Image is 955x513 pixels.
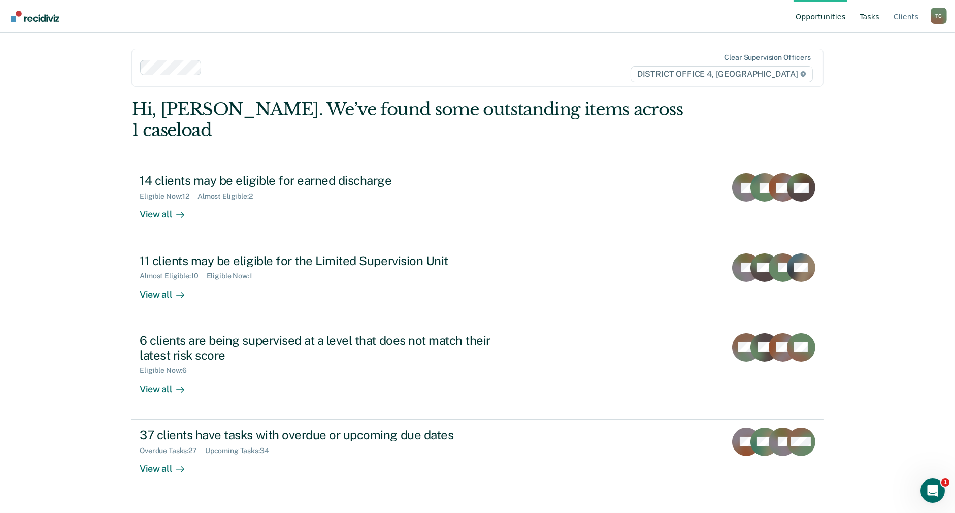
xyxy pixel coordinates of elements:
div: View all [140,280,196,300]
div: Hi, [PERSON_NAME]. We’ve found some outstanding items across 1 caseload [131,99,685,141]
div: 11 clients may be eligible for the Limited Supervision Unit [140,253,496,268]
a: 14 clients may be eligible for earned dischargeEligible Now:12Almost Eligible:2View all [131,165,824,245]
div: Upcoming Tasks : 34 [205,446,277,455]
a: 37 clients have tasks with overdue or upcoming due datesOverdue Tasks:27Upcoming Tasks:34View all [131,420,824,499]
button: Profile dropdown button [931,8,947,24]
a: 6 clients are being supervised at a level that does not match their latest risk scoreEligible Now... [131,325,824,420]
div: T C [931,8,947,24]
span: 1 [941,478,949,487]
div: Clear supervision officers [724,53,810,62]
div: Almost Eligible : 10 [140,272,207,280]
a: 11 clients may be eligible for the Limited Supervision UnitAlmost Eligible:10Eligible Now:1View all [131,245,824,325]
div: Overdue Tasks : 27 [140,446,205,455]
iframe: Intercom live chat [920,478,945,503]
img: Recidiviz [11,11,59,22]
div: 14 clients may be eligible for earned discharge [140,173,496,188]
div: View all [140,455,196,474]
div: View all [140,375,196,395]
div: Almost Eligible : 2 [197,192,261,201]
div: 37 clients have tasks with overdue or upcoming due dates [140,428,496,442]
div: Eligible Now : 1 [207,272,260,280]
span: DISTRICT OFFICE 4, [GEOGRAPHIC_DATA] [631,66,813,82]
div: View all [140,201,196,220]
div: Eligible Now : 12 [140,192,197,201]
div: Eligible Now : 6 [140,366,195,375]
div: 6 clients are being supervised at a level that does not match their latest risk score [140,333,496,363]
